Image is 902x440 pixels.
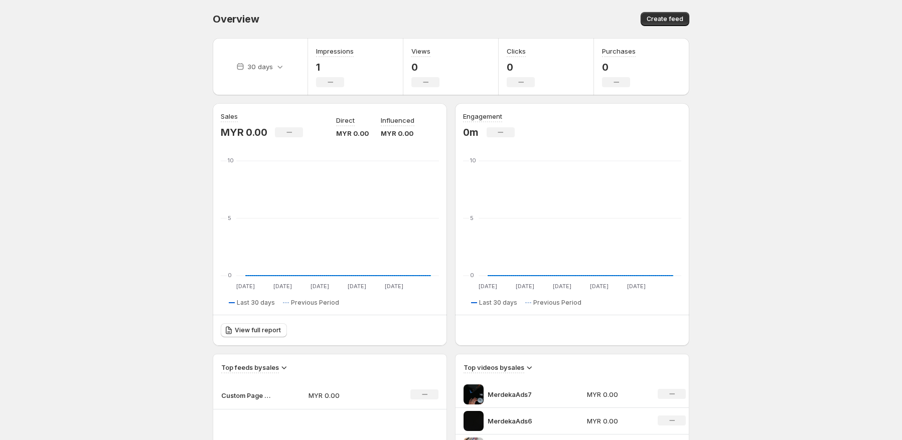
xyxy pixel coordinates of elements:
text: [DATE] [348,283,366,290]
text: [DATE] [516,283,534,290]
p: 0 [602,61,636,73]
p: MYR 0.00 [309,390,380,400]
text: 0 [470,272,474,279]
p: MYR 0.00 [381,128,414,138]
p: Influenced [381,115,414,125]
h3: Clicks [507,46,526,56]
text: 10 [228,157,234,164]
span: Previous Period [291,299,339,307]
h3: Top feeds by sales [221,362,279,372]
text: [DATE] [385,283,403,290]
p: MYR 0.00 [221,126,267,138]
p: 1 [316,61,354,73]
p: MYR 0.00 [587,389,646,399]
text: [DATE] [311,283,329,290]
button: Create feed [641,12,689,26]
p: Direct [336,115,355,125]
h3: Engagement [463,111,502,121]
p: Custom Page Carousell [221,390,271,400]
p: MYR 0.00 [587,416,646,426]
img: MerdekaAds6 [464,411,484,431]
span: Create feed [647,15,683,23]
p: 0 [411,61,439,73]
text: [DATE] [479,283,497,290]
p: MerdekaAds7 [488,389,563,399]
h3: Views [411,46,430,56]
span: View full report [235,326,281,334]
p: 30 days [247,62,273,72]
text: [DATE] [553,283,571,290]
text: 0 [228,272,232,279]
text: [DATE] [590,283,609,290]
text: [DATE] [627,283,646,290]
span: Previous Period [533,299,581,307]
h3: Purchases [602,46,636,56]
h3: Top videos by sales [464,362,524,372]
h3: Impressions [316,46,354,56]
text: 5 [228,214,231,222]
text: [DATE] [236,283,255,290]
text: 5 [470,214,474,222]
p: MYR 0.00 [336,128,369,138]
p: MerdekaAds6 [488,416,563,426]
span: Last 30 days [479,299,517,307]
span: Last 30 days [237,299,275,307]
img: MerdekaAds7 [464,384,484,404]
p: 0 [507,61,535,73]
span: Overview [213,13,259,25]
p: 0m [463,126,479,138]
text: [DATE] [273,283,292,290]
a: View full report [221,323,287,337]
h3: Sales [221,111,238,121]
text: 10 [470,157,476,164]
